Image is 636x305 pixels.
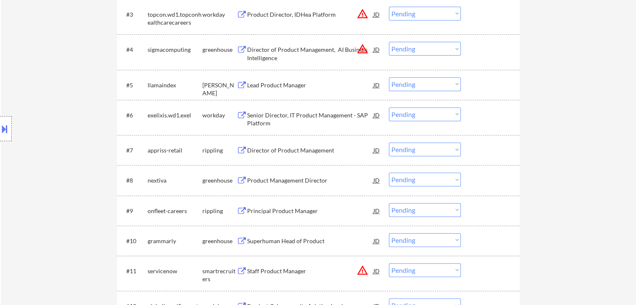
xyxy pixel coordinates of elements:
[202,176,237,185] div: greenhouse
[148,176,202,185] div: nextiva
[373,173,381,188] div: JD
[148,81,202,89] div: llamaindex
[373,42,381,57] div: JD
[373,203,381,218] div: JD
[373,7,381,22] div: JD
[126,237,141,245] div: #10
[373,233,381,248] div: JD
[202,267,237,283] div: smartrecruiters
[126,267,141,275] div: #11
[202,46,237,54] div: greenhouse
[357,264,368,276] button: warning_amber
[202,237,237,245] div: greenhouse
[247,267,373,275] div: Staff Product Manager
[373,107,381,122] div: JD
[247,10,373,19] div: Product Director, IDHea Platform
[148,146,202,155] div: appriss-retail
[247,207,373,215] div: Principal Product Manager
[202,146,237,155] div: rippling
[148,267,202,275] div: servicenow
[357,43,368,55] button: warning_amber
[148,10,202,27] div: topcon.wd1.topconhealthcarecareers
[247,237,373,245] div: Superhuman Head of Product
[148,237,202,245] div: grammarly
[373,142,381,158] div: JD
[126,10,141,19] div: #3
[126,207,141,215] div: #9
[126,46,141,54] div: #4
[148,111,202,119] div: exelixis.wd1.exel
[357,8,368,20] button: warning_amber
[202,207,237,215] div: rippling
[247,111,373,127] div: Senior Director, IT Product Management - SAP Platform
[202,111,237,119] div: workday
[202,81,237,97] div: [PERSON_NAME]
[148,46,202,54] div: sigmacomputing
[247,176,373,185] div: Product Management Director
[202,10,237,19] div: workday
[148,207,202,215] div: onfleet-careers
[247,146,373,155] div: Director of Product Management
[373,77,381,92] div: JD
[247,46,373,62] div: Director of Product Management, AI Business Intelligence
[247,81,373,89] div: Lead Product Manager
[373,263,381,278] div: JD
